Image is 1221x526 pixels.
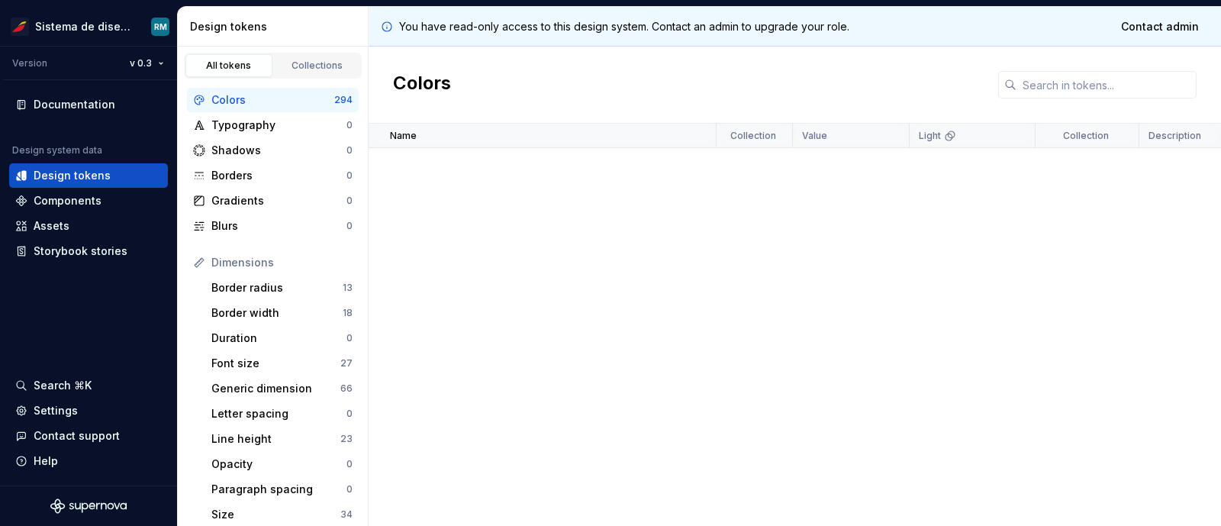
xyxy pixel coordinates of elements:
a: Border width18 [205,301,359,325]
div: 0 [346,332,353,344]
div: 0 [346,119,353,131]
a: Border radius13 [205,276,359,300]
div: Storybook stories [34,244,127,259]
div: 18 [343,307,353,319]
div: 0 [346,195,353,207]
div: Documentation [34,97,115,112]
div: 0 [346,483,353,495]
div: Search ⌘K [34,378,92,393]
div: Font size [211,356,340,371]
div: Generic dimension [211,381,340,396]
span: v 0.3 [130,57,152,69]
p: Light [919,130,941,142]
div: 0 [346,144,353,157]
div: Border width [211,305,343,321]
button: Search ⌘K [9,373,168,398]
a: Shadows0 [187,138,359,163]
div: Settings [34,403,78,418]
div: Borders [211,168,346,183]
p: Collection [1063,130,1109,142]
div: Contact support [34,428,120,444]
input: Search in tokens... [1016,71,1197,98]
div: Sistema de diseño Iberia [35,19,133,34]
a: Assets [9,214,168,238]
p: You have read-only access to this design system. Contact an admin to upgrade your role. [399,19,849,34]
div: Paragraph spacing [211,482,346,497]
p: Value [802,130,827,142]
div: 0 [346,220,353,232]
div: Typography [211,118,346,133]
div: Components [34,193,101,208]
div: Colors [211,92,334,108]
div: Version [12,57,47,69]
p: Name [390,130,417,142]
a: Opacity0 [205,452,359,476]
div: 27 [340,357,353,369]
div: Size [211,507,340,522]
div: All tokens [191,60,267,72]
h2: Colors [393,71,451,98]
button: v 0.3 [123,53,171,74]
div: 13 [343,282,353,294]
div: Opacity [211,457,346,472]
a: Typography0 [187,113,359,137]
div: 0 [346,458,353,470]
div: Line height [211,431,340,447]
div: 34 [340,508,353,521]
div: Shadows [211,143,346,158]
button: Sistema de diseño IberiaRM [3,10,174,43]
p: Collection [730,130,776,142]
a: Paragraph spacing0 [205,477,359,502]
a: Design tokens [9,163,168,188]
div: Collections [279,60,356,72]
p: Description [1149,130,1201,142]
a: Font size27 [205,351,359,376]
div: 0 [346,408,353,420]
svg: Supernova Logo [50,499,127,514]
span: Contact admin [1121,19,1199,34]
a: Gradients0 [187,189,359,213]
div: Design tokens [34,168,111,183]
img: 55604660-494d-44a9-beb2-692398e9940a.png [11,18,29,36]
a: Blurs0 [187,214,359,238]
div: Dimensions [211,255,353,270]
div: Border radius [211,280,343,295]
div: 66 [340,382,353,395]
div: RM [154,21,167,33]
button: Help [9,449,168,473]
a: Contact admin [1111,13,1209,40]
button: Contact support [9,424,168,448]
a: Letter spacing0 [205,402,359,426]
a: Storybook stories [9,239,168,263]
div: Duration [211,331,346,346]
div: 23 [340,433,353,445]
div: 294 [334,94,353,106]
a: Colors294 [187,88,359,112]
div: Letter spacing [211,406,346,421]
a: Documentation [9,92,168,117]
div: Gradients [211,193,346,208]
a: Components [9,189,168,213]
div: 0 [346,169,353,182]
a: Borders0 [187,163,359,188]
div: Help [34,453,58,469]
div: Assets [34,218,69,234]
a: Line height23 [205,427,359,451]
a: Settings [9,399,168,423]
a: Generic dimension66 [205,376,359,401]
div: Design system data [12,144,102,157]
div: Blurs [211,218,346,234]
div: Design tokens [190,19,362,34]
a: Duration0 [205,326,359,350]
